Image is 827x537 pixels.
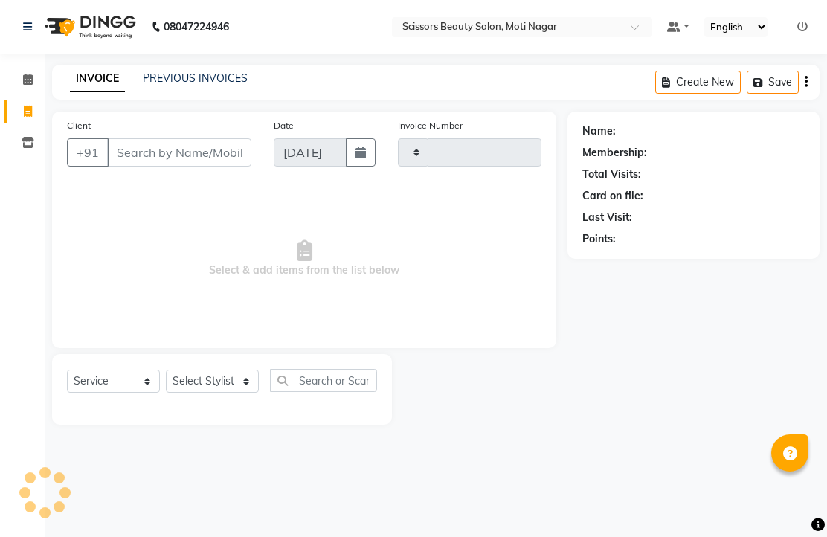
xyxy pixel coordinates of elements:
a: PREVIOUS INVOICES [143,71,248,85]
div: Membership: [582,145,647,161]
label: Date [274,119,294,132]
label: Invoice Number [398,119,463,132]
button: Save [747,71,799,94]
div: Points: [582,231,616,247]
input: Search by Name/Mobile/Email/Code [107,138,251,167]
b: 08047224946 [164,6,229,48]
img: logo [38,6,140,48]
iframe: chat widget [765,477,812,522]
button: Create New [655,71,741,94]
a: INVOICE [70,65,125,92]
div: Card on file: [582,188,643,204]
input: Search or Scan [270,369,377,392]
div: Name: [582,123,616,139]
div: Total Visits: [582,167,641,182]
label: Client [67,119,91,132]
span: Select & add items from the list below [67,184,541,333]
div: Last Visit: [582,210,632,225]
button: +91 [67,138,109,167]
